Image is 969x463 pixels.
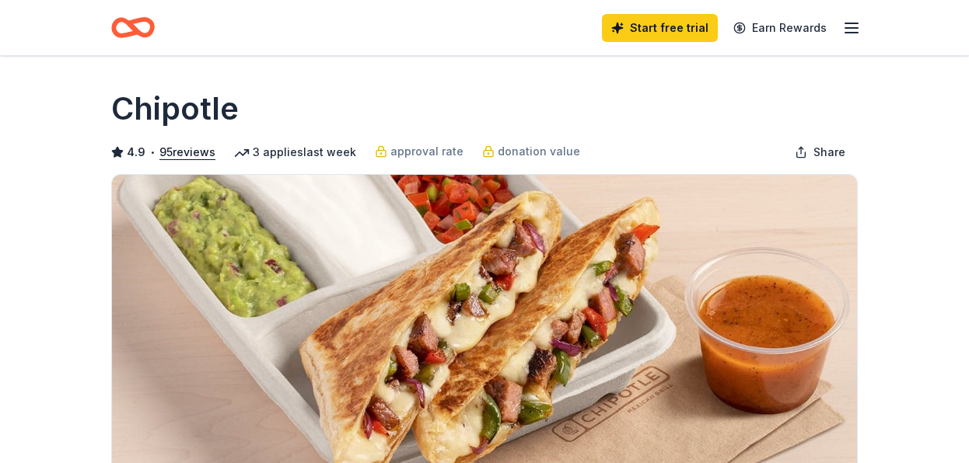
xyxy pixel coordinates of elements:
[159,143,215,162] button: 95reviews
[482,142,580,161] a: donation value
[234,143,356,162] div: 3 applies last week
[782,137,858,168] button: Share
[390,142,464,161] span: approval rate
[111,9,155,46] a: Home
[375,142,464,161] a: approval rate
[498,142,580,161] span: donation value
[127,143,145,162] span: 4.9
[150,146,156,158] span: •
[111,87,239,131] h1: Chipotle
[602,14,718,42] a: Start free trial
[813,143,845,162] span: Share
[724,14,836,42] a: Earn Rewards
